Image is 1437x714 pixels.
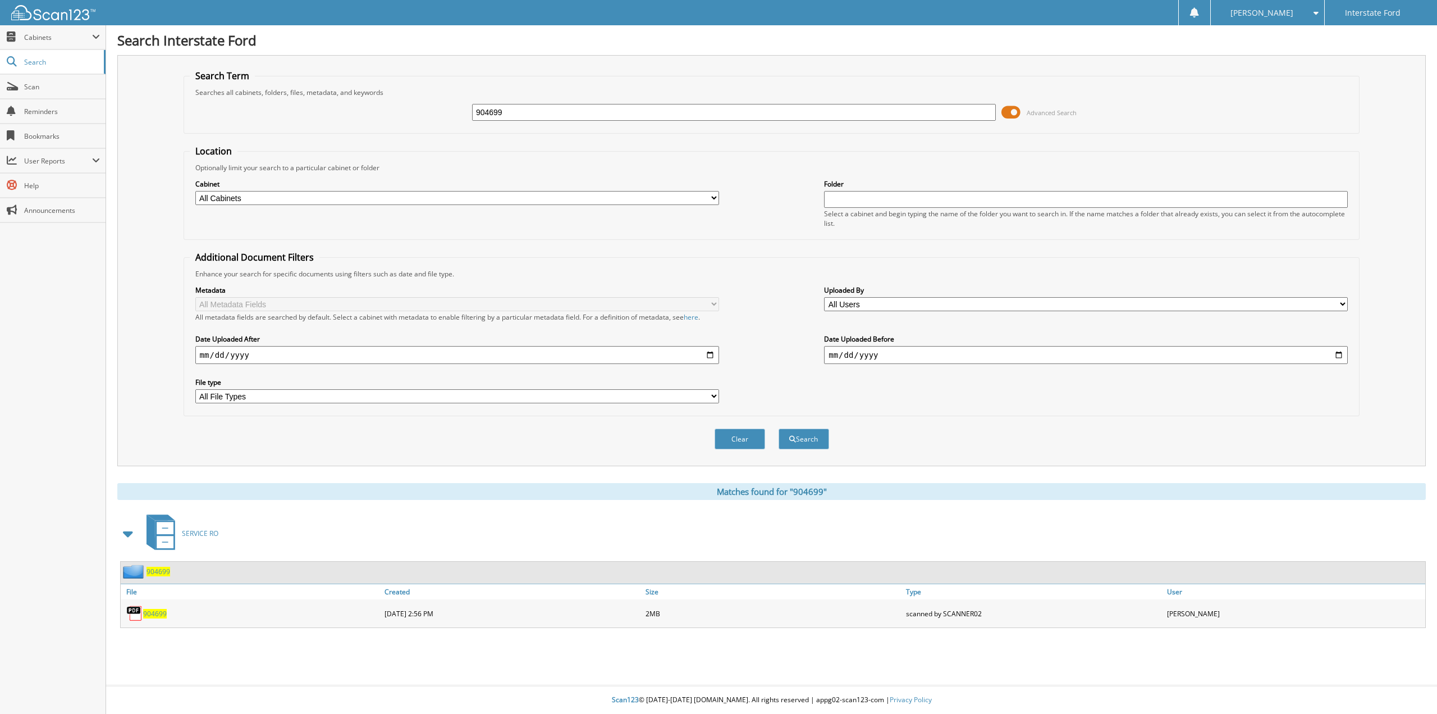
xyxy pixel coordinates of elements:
[11,5,95,20] img: scan123-logo-white.svg
[824,334,1348,344] label: Date Uploaded Before
[182,529,218,538] span: SERVICE RO
[24,107,100,116] span: Reminders
[195,312,719,322] div: All metadata fields are searched by default. Select a cabinet with metadata to enable filtering b...
[195,334,719,344] label: Date Uploaded After
[24,57,98,67] span: Search
[382,584,643,599] a: Created
[24,181,100,190] span: Help
[1164,584,1425,599] a: User
[117,31,1426,49] h1: Search Interstate Ford
[890,695,932,704] a: Privacy Policy
[195,346,719,364] input: start
[24,33,92,42] span: Cabinets
[24,131,100,141] span: Bookmarks
[195,285,719,295] label: Metadata
[143,609,167,619] a: 904699
[106,686,1437,714] div: © [DATE]-[DATE] [DOMAIN_NAME]. All rights reserved | appg02-scan123-com |
[190,269,1354,279] div: Enhance your search for specific documents using filters such as date and file type.
[123,565,147,579] img: folder2.png
[140,511,218,556] a: SERVICE RO
[24,156,92,166] span: User Reports
[1230,10,1293,16] span: [PERSON_NAME]
[121,584,382,599] a: File
[824,209,1348,228] div: Select a cabinet and begin typing the name of the folder you want to search in. If the name match...
[903,602,1164,625] div: scanned by SCANNER02
[824,179,1348,189] label: Folder
[643,584,904,599] a: Size
[190,70,255,82] legend: Search Term
[195,179,719,189] label: Cabinet
[190,88,1354,97] div: Searches all cabinets, folders, files, metadata, and keywords
[195,378,719,387] label: File type
[903,584,1164,599] a: Type
[824,285,1348,295] label: Uploaded By
[643,602,904,625] div: 2MB
[824,346,1348,364] input: end
[715,429,765,449] button: Clear
[779,429,829,449] button: Search
[382,602,643,625] div: [DATE] 2:56 PM
[190,251,319,263] legend: Additional Document Filters
[190,163,1354,172] div: Optionally limit your search to a particular cabinet or folder
[684,312,698,322] a: here
[1345,10,1401,16] span: Interstate Ford
[24,206,100,215] span: Announcements
[24,82,100,92] span: Scan
[117,483,1426,500] div: Matches found for "904699"
[147,567,170,576] a: 904699
[190,145,237,157] legend: Location
[612,695,639,704] span: Scan123
[1164,602,1425,625] div: [PERSON_NAME]
[1027,108,1077,117] span: Advanced Search
[126,605,143,622] img: PDF.png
